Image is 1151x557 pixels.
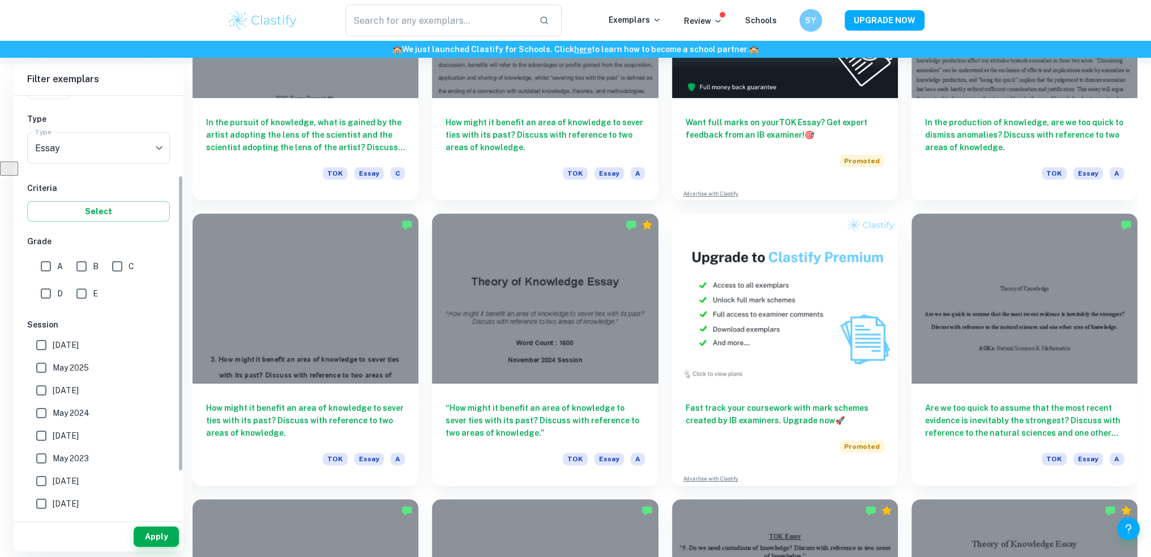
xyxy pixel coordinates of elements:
img: Marked [1105,505,1116,516]
span: TOK [1042,167,1067,180]
img: Marked [641,505,653,516]
span: May 2025 [53,362,89,374]
img: Marked [626,219,637,231]
h6: “How might it benefit an area of knowledge to sever ties with its past? Discuss with reference to... [446,402,644,439]
span: [DATE] [53,498,79,510]
span: B [93,260,99,273]
h6: In the pursuit of knowledge, what is gained by the artist adopting the lens of the scientist and ... [206,116,405,154]
a: Schools [745,16,777,25]
div: Premium [1120,505,1132,516]
h6: We just launched Clastify for Schools. Click to learn how to become a school partner. [2,43,1149,56]
img: Clastify logo [227,9,299,32]
span: 🏫 [749,45,759,54]
input: Search for any exemplars... [345,5,530,36]
span: [DATE] [53,384,79,397]
a: “How might it benefit an area of knowledge to sever ties with its past? Discuss with reference to... [432,214,658,485]
span: TOK [1042,453,1067,465]
span: Essay [1073,167,1103,180]
h6: Session [27,318,170,331]
h6: How might it benefit an area of knowledge to sever ties with its past? Discuss with reference to ... [446,116,644,154]
div: Premium [881,505,892,516]
button: SY [799,9,822,32]
a: Advertise with Clastify [683,190,738,198]
div: Premium [641,219,653,231]
button: Help and Feedback [1117,517,1140,540]
span: D [57,287,63,300]
label: Type [35,127,52,137]
img: Marked [865,505,876,516]
h6: Grade [27,235,170,248]
span: 🏫 [392,45,402,54]
h6: Type [27,113,170,125]
span: Promoted [840,155,884,167]
span: Essay [354,167,384,180]
h6: Fast track your coursework with mark schemes created by IB examiners. Upgrade now [686,402,884,427]
span: [DATE] [53,475,79,487]
span: TOK [323,167,348,180]
span: 🚀 [835,416,845,425]
img: Marked [401,219,413,231]
button: Apply [134,526,179,547]
span: C [391,167,405,180]
h6: In the production of knowledge, are we too quick to dismiss anomalies? Discuss with reference to ... [925,116,1124,154]
img: Marked [1120,219,1132,231]
span: A [391,453,405,465]
span: Essay [594,167,624,180]
span: A [631,167,645,180]
h6: SY [804,14,817,27]
img: Marked [401,505,413,516]
span: TOK [323,453,348,465]
a: Are we too quick to assume that the most recent evidence is inevitably the strongest? Discuss wit... [912,214,1137,485]
button: Select [27,201,170,222]
span: A [1110,167,1124,180]
span: C [129,260,134,273]
span: Promoted [840,440,884,453]
span: Essay [354,453,384,465]
img: Thumbnail [672,214,898,383]
a: here [574,45,592,54]
span: May 2023 [53,452,89,465]
span: May 2024 [53,407,89,419]
button: UPGRADE NOW [845,10,925,31]
span: TOK [563,167,588,180]
span: [DATE] [53,430,79,442]
span: 🎯 [805,130,814,139]
a: Advertise with Clastify [683,475,738,483]
h6: Are we too quick to assume that the most recent evidence is inevitably the strongest? Discuss wit... [925,402,1124,439]
p: Exemplars [609,14,661,26]
span: A [57,260,63,273]
a: How might it benefit an area of knowledge to sever ties with its past? Discuss with reference to ... [192,214,418,485]
span: Essay [594,453,624,465]
h6: How might it benefit an area of knowledge to sever ties with its past? Discuss with reference to ... [206,402,405,439]
span: TOK [563,453,588,465]
h6: Want full marks on your TOK Essay ? Get expert feedback from an IB examiner! [686,116,884,141]
p: Review [684,15,722,27]
span: Essay [1073,453,1103,465]
span: A [631,453,645,465]
span: A [1110,453,1124,465]
span: E [93,287,98,300]
h6: Criteria [27,182,170,194]
div: Essay [27,132,170,164]
span: [DATE] [53,339,79,351]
